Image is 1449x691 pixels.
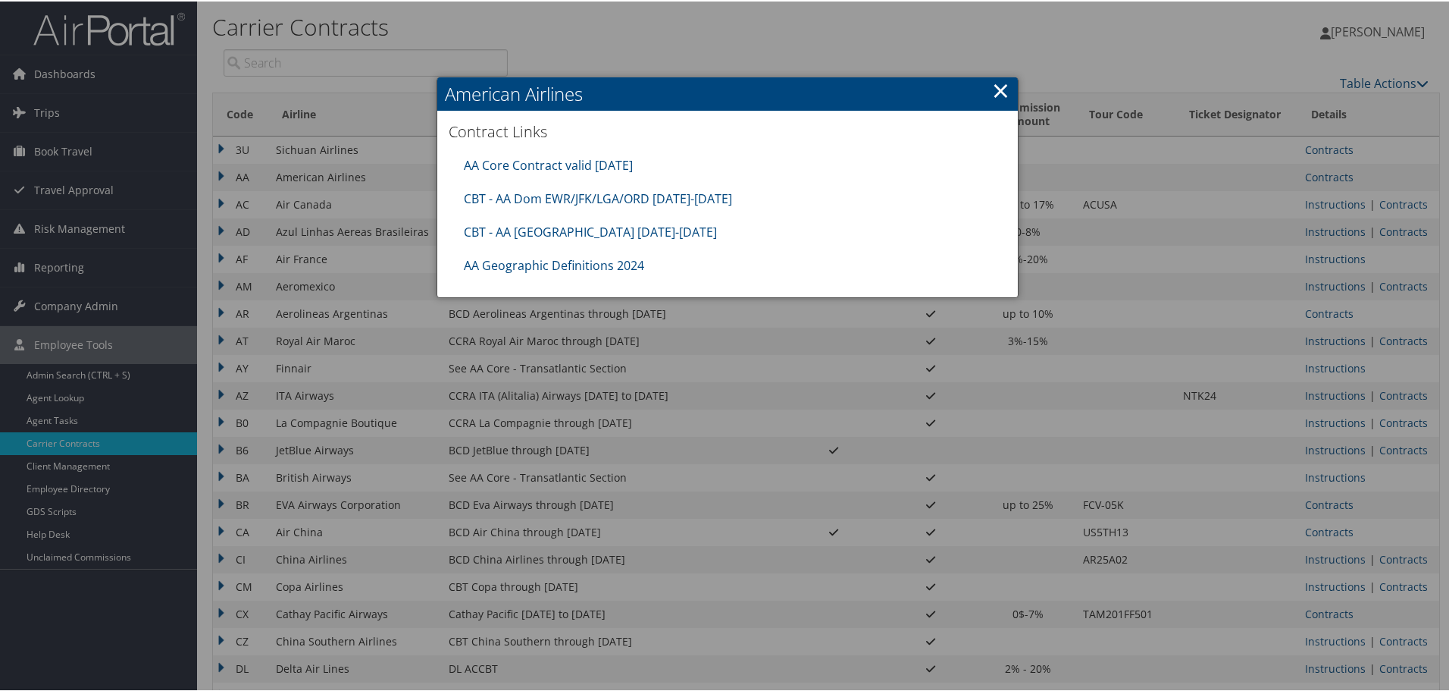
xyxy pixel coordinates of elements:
[464,189,732,206] a: CBT - AA Dom EWR/JFK/LGA/ORD [DATE]-[DATE]
[449,120,1006,141] h3: Contract Links
[992,74,1009,104] a: ×
[464,256,644,272] a: AA Geographic Definitions 2024
[464,155,633,172] a: AA Core Contract valid [DATE]
[464,222,717,239] a: CBT - AA [GEOGRAPHIC_DATA] [DATE]-[DATE]
[437,76,1018,109] h2: American Airlines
